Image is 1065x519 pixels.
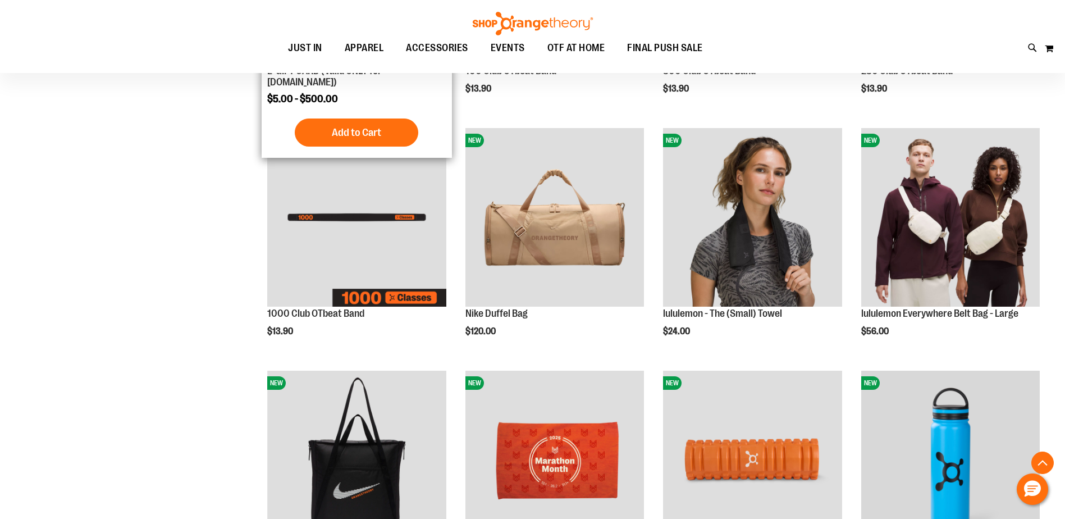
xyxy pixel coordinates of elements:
[465,376,484,390] span: NEW
[465,84,493,94] span: $13.90
[861,84,889,94] span: $13.90
[395,35,479,61] a: ACCESSORIES
[471,12,595,35] img: Shop Orangetheory
[1017,474,1048,505] button: Hello, have a question? Let’s chat.
[460,122,650,365] div: product
[465,134,484,147] span: NEW
[547,35,605,61] span: OTF AT HOME
[663,128,842,308] a: lululemon - The (Small) TowelNEW
[267,65,382,88] a: E-GIFT CARD (Valid ONLY for [DOMAIN_NAME])
[267,128,446,308] a: Image of 1000 Club OTbeat BandNEW
[479,35,536,61] a: EVENTS
[277,35,333,61] a: JUST IN
[295,119,418,147] button: Add to Cart
[663,134,682,147] span: NEW
[616,35,714,61] a: FINAL PUSH SALE
[663,84,691,94] span: $13.90
[861,134,880,147] span: NEW
[861,376,880,390] span: NEW
[465,326,497,336] span: $120.00
[663,128,842,307] img: lululemon - The (Small) Towel
[333,35,395,61] a: APPAREL
[267,376,286,390] span: NEW
[663,65,756,76] a: 500 Club OTbeat Band
[406,35,468,61] span: ACCESSORIES
[491,35,525,61] span: EVENTS
[345,35,384,61] span: APPAREL
[861,326,890,336] span: $56.00
[267,326,295,336] span: $13.90
[657,122,847,365] div: product
[627,35,703,61] span: FINAL PUSH SALE
[536,35,616,61] a: OTF AT HOME
[267,308,364,319] a: 1000 Club OTbeat Band
[1031,452,1054,474] button: Back To Top
[267,93,338,104] span: $5.00 - $500.00
[267,128,446,307] img: Image of 1000 Club OTbeat Band
[663,376,682,390] span: NEW
[262,122,451,359] div: product
[465,128,644,307] img: Nike Duffel Bag
[663,326,692,336] span: $24.00
[663,308,782,319] a: lululemon - The (Small) Towel
[465,65,556,76] a: 100 Club OTbeat Band
[465,128,644,308] a: Nike Duffel BagNEW
[856,122,1045,365] div: product
[861,128,1040,307] img: lululemon Everywhere Belt Bag - Large
[861,308,1018,319] a: lululemon Everywhere Belt Bag - Large
[861,65,953,76] a: 250 Club OTbeat Band
[332,126,381,139] span: Add to Cart
[465,308,528,319] a: Nike Duffel Bag
[288,35,322,61] span: JUST IN
[861,128,1040,308] a: lululemon Everywhere Belt Bag - LargeNEW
